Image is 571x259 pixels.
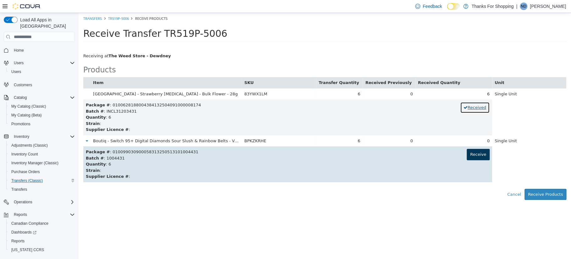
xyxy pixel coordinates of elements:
[11,152,38,157] span: Inventory Count
[9,177,75,184] span: Transfers (Classic)
[6,176,77,185] button: Transfers (Classic)
[9,150,75,158] span: Inventory Count
[14,212,27,217] span: Reports
[7,102,27,107] strong: Quantity
[9,120,75,128] span: Promotions
[7,137,31,141] b: Package #
[9,246,47,254] a: [US_STATE] CCRS
[57,3,89,8] span: Receive Products
[1,198,77,206] button: Operations
[7,114,411,120] div: :
[9,111,75,119] span: My Catalog (Beta)
[516,3,517,10] p: |
[7,143,25,148] strong: Batch #
[447,3,460,10] input: Dark Mode
[14,95,27,100] span: Catalog
[6,237,77,245] button: Reports
[9,177,45,184] a: Transfers (Classic)
[11,221,48,226] span: Canadian Compliance
[9,220,75,227] span: Canadian Compliance
[238,76,284,87] td: 6
[9,237,27,245] a: Reports
[339,67,383,73] button: Received Quantity
[11,198,35,206] button: Operations
[30,41,92,45] b: The Weed Store - Dewdney
[9,159,61,167] a: Inventory Manager (Classic)
[9,111,44,119] a: My Catalog (Beta)
[11,81,35,89] a: Customers
[9,237,75,245] span: Reports
[11,104,46,109] span: My Catalog (Classic)
[339,125,411,131] div: 0
[6,150,77,159] button: Inventory Count
[9,142,50,149] a: Adjustments (Classic)
[9,168,42,176] a: Purchase Orders
[9,168,75,176] span: Purchase Orders
[287,67,334,73] button: Received Previously
[7,96,25,101] strong: Batch #
[6,141,77,150] button: Adjustments (Classic)
[9,68,24,76] a: Users
[11,198,75,206] span: Operations
[11,59,26,67] button: Users
[7,108,411,114] div: :
[6,120,77,128] button: Promotions
[284,76,337,87] td: 0
[11,94,75,101] span: Catalog
[423,3,442,9] span: Feedback
[416,126,438,130] span: Single Unit
[520,3,527,10] div: Nikki Dusyk
[18,17,75,29] span: Load All Apps in [GEOGRAPHIC_DATA]
[11,239,25,244] span: Reports
[6,111,77,120] button: My Catalog (Beta)
[9,186,30,193] a: Transfers
[11,121,30,127] span: Promotions
[284,122,337,134] td: 0
[388,136,411,147] button: Receive
[166,79,189,83] span: 83YWX1LM
[11,81,75,88] span: Customers
[166,67,176,73] button: SKU
[6,67,77,76] button: Users
[7,148,411,155] div: : 6
[7,108,21,113] strong: Strain
[11,59,75,67] span: Users
[11,211,75,218] span: Reports
[14,82,32,87] span: Customers
[6,167,77,176] button: Purchase Orders
[11,178,43,183] span: Transfers (Classic)
[14,79,159,83] span: Fraser Valley - Strawberry Amnesia - Bulk Flower - 28g
[13,3,41,9] img: Cova
[5,3,23,8] a: Transfers
[7,114,50,119] strong: Supplier Licence #
[11,94,29,101] button: Catalog
[9,103,49,110] a: My Catalog (Classic)
[11,143,48,148] span: Adjustments (Classic)
[7,90,31,94] b: Package #
[14,134,29,139] span: Inventory
[11,187,27,192] span: Transfers
[7,89,411,95] div: : 0100628188004384132504091000008174
[7,95,411,102] div: : INCL31203431
[7,161,50,166] strong: Supplier Licence #
[14,67,26,73] button: Item
[9,186,75,193] span: Transfers
[240,67,282,73] button: Transfer Quantity
[5,53,488,61] h2: Products
[9,142,75,149] span: Adjustments (Classic)
[166,126,188,130] span: BPKZKRHE
[6,245,77,254] button: [US_STATE] CCRS
[471,3,513,10] p: Thanks For Shopping
[14,126,213,130] span: Boutiq - Switch 95+ Digital Diamonds Sour Slush & Rainbow Belts - Vape Ready To Use - 2 x 0.5g
[9,246,75,254] span: Washington CCRS
[7,101,411,108] div: : 6
[11,47,26,54] a: Home
[9,228,39,236] a: Dashboards
[11,69,21,74] span: Users
[11,46,75,54] span: Home
[7,142,411,149] div: : 1004431
[416,79,438,83] span: Single Unit
[382,89,411,100] button: Received
[7,155,21,160] strong: Strain
[14,60,24,65] span: Users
